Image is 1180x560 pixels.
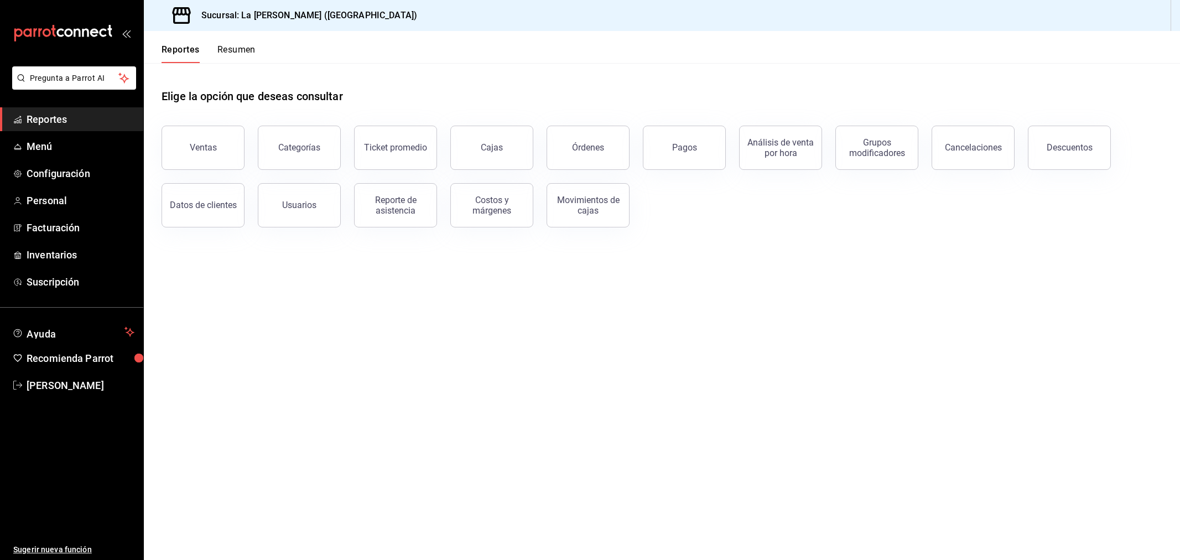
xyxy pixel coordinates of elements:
[162,183,245,227] button: Datos de clientes
[258,183,341,227] button: Usuarios
[258,126,341,170] button: Categorías
[458,195,526,216] div: Costos y márgenes
[547,183,630,227] button: Movimientos de cajas
[835,126,918,170] button: Grupos modificadores
[27,247,134,262] span: Inventarios
[193,9,417,22] h3: Sucursal: La [PERSON_NAME] ([GEOGRAPHIC_DATA])
[450,183,533,227] button: Costos y márgenes
[843,137,911,158] div: Grupos modificadores
[8,80,136,92] a: Pregunta a Parrot AI
[27,112,134,127] span: Reportes
[450,126,533,170] button: Cajas
[643,126,726,170] button: Pagos
[672,142,697,153] div: Pagos
[739,126,822,170] button: Análisis de venta por hora
[27,325,120,339] span: Ayuda
[282,200,316,210] div: Usuarios
[932,126,1015,170] button: Cancelaciones
[12,66,136,90] button: Pregunta a Parrot AI
[354,126,437,170] button: Ticket promedio
[945,142,1002,153] div: Cancelaciones
[30,72,119,84] span: Pregunta a Parrot AI
[361,195,430,216] div: Reporte de asistencia
[162,126,245,170] button: Ventas
[162,88,343,105] h1: Elige la opción que deseas consultar
[746,137,815,158] div: Análisis de venta por hora
[27,139,134,154] span: Menú
[170,200,237,210] div: Datos de clientes
[27,166,134,181] span: Configuración
[27,193,134,208] span: Personal
[547,126,630,170] button: Órdenes
[364,142,427,153] div: Ticket promedio
[27,378,134,393] span: [PERSON_NAME]
[481,142,503,153] div: Cajas
[27,351,134,366] span: Recomienda Parrot
[122,29,131,38] button: open_drawer_menu
[27,220,134,235] span: Facturación
[1047,142,1093,153] div: Descuentos
[354,183,437,227] button: Reporte de asistencia
[572,142,604,153] div: Órdenes
[554,195,622,216] div: Movimientos de cajas
[190,142,217,153] div: Ventas
[1028,126,1111,170] button: Descuentos
[162,44,256,63] div: navigation tabs
[27,274,134,289] span: Suscripción
[162,44,200,63] button: Reportes
[217,44,256,63] button: Resumen
[278,142,320,153] div: Categorías
[13,544,134,556] span: Sugerir nueva función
